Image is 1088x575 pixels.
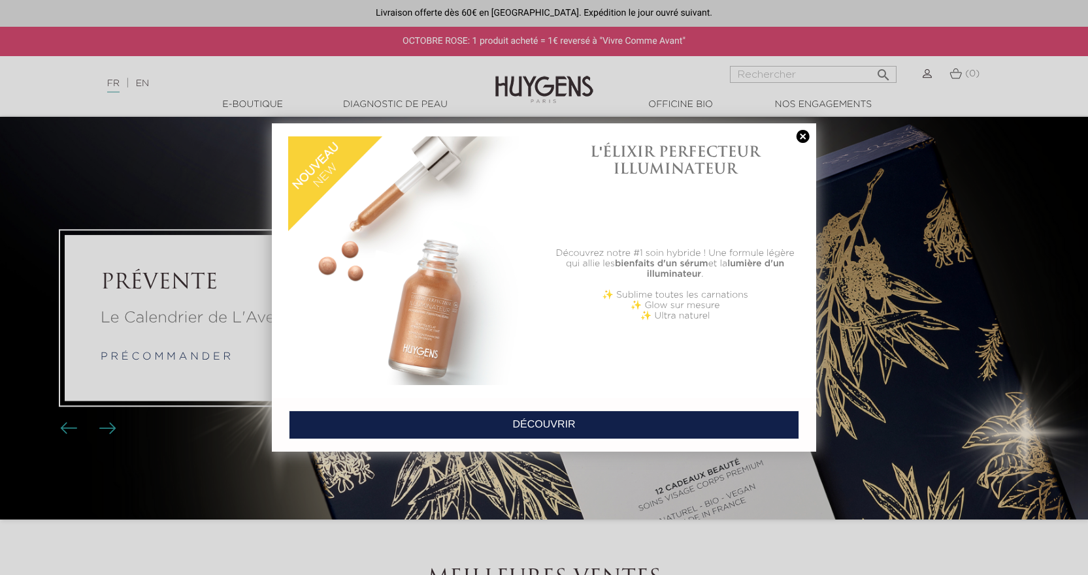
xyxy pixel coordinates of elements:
b: bienfaits d'un sérum [615,259,708,268]
p: ✨ Ultra naturel [551,311,800,321]
p: ✨ Sublime toutes les carnations [551,290,800,300]
p: Découvrez notre #1 soin hybride ! Une formule légère qui allie les et la . [551,248,800,279]
p: ✨ Glow sur mesure [551,300,800,311]
a: DÉCOUVRIR [289,411,799,439]
b: lumière d'un illuminateur [647,259,784,279]
h1: L'ÉLIXIR PERFECTEUR ILLUMINATEUR [551,143,800,178]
